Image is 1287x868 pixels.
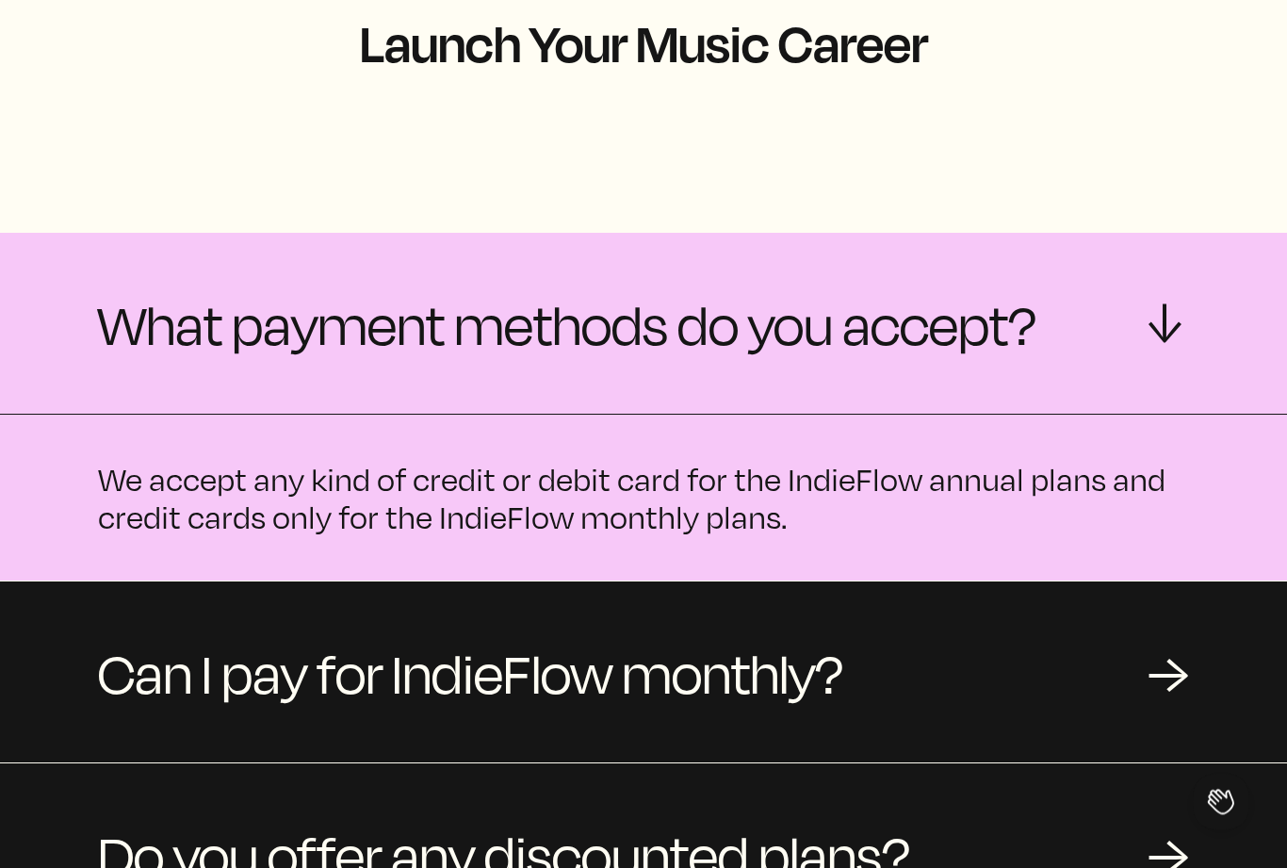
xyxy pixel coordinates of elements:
iframe: Toggle Customer Support [1193,774,1249,830]
span: Can I pay for IndieFlow monthly? [98,628,843,718]
div: → [1140,303,1197,345]
h1: Launch Your Music Career [166,15,1121,72]
span: What payment methods do you accept? [98,279,1036,369]
div: → [1148,645,1189,701]
p: We accept any kind of credit or debit card for the IndieFlow annual plans and credit cards only f... [98,461,1189,536]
